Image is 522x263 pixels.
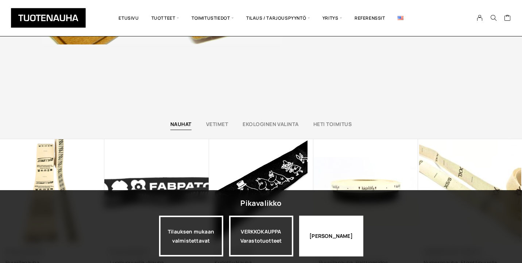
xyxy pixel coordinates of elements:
[159,216,223,256] a: Tilauksen mukaan valmistettavat
[299,216,363,256] div: [PERSON_NAME]
[170,121,192,127] a: Nauhat
[243,121,299,127] a: Ekologinen valinta
[185,5,240,31] span: Toimitustiedot
[316,5,348,31] span: Yritys
[313,139,418,243] img: Etusivu 53
[229,216,293,256] a: VERKKOKAUPPAVarastotuotteet
[504,14,511,23] a: Cart
[206,121,228,127] a: Vetimet
[487,15,500,21] button: Search
[145,5,185,31] span: Tuotteet
[112,5,145,31] a: Etusivu
[398,16,403,20] img: English
[229,216,293,256] div: VERKKOKAUPPA Varastotuotteet
[313,121,352,127] a: Heti toimitus
[473,15,487,21] a: My Account
[240,5,316,31] span: Tilaus / Tarjouspyyntö
[240,197,281,210] div: Pikavalikko
[348,5,391,31] a: Referenssit
[11,8,86,28] img: Tuotenauha Oy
